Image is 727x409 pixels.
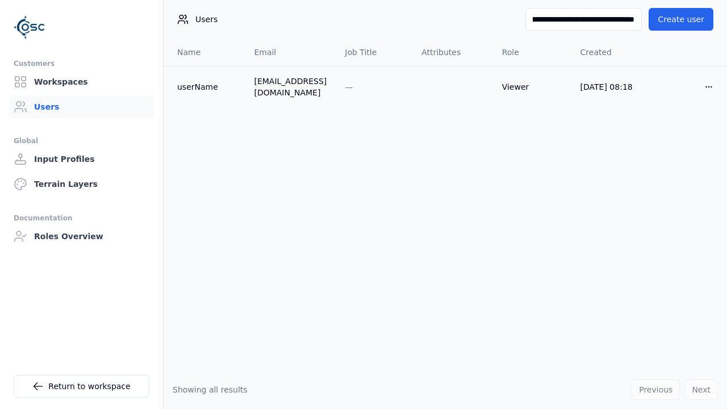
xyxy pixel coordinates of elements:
[14,134,149,148] div: Global
[9,95,154,118] a: Users
[245,39,336,66] th: Email
[571,39,650,66] th: Created
[493,39,571,66] th: Role
[164,39,245,66] th: Name
[9,70,154,93] a: Workspaces
[9,225,154,248] a: Roles Overview
[9,173,154,195] a: Terrain Layers
[412,39,493,66] th: Attributes
[173,385,248,394] span: Showing all results
[580,81,641,93] div: [DATE] 08:18
[14,375,149,398] a: Return to workspace
[195,14,218,25] span: Users
[336,39,412,66] th: Job Title
[345,82,353,91] span: —
[177,81,236,93] a: userName
[14,211,149,225] div: Documentation
[254,76,327,98] div: [EMAIL_ADDRESS][DOMAIN_NAME]
[14,57,149,70] div: Customers
[9,148,154,170] a: Input Profiles
[649,8,713,31] button: Create user
[502,81,562,93] div: Viewer
[14,11,45,43] img: Logo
